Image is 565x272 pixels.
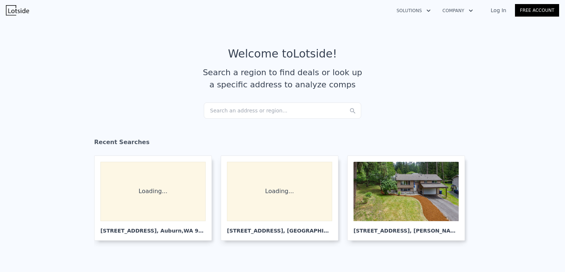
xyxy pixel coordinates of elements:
[204,102,361,119] div: Search an address or region...
[100,221,206,234] div: [STREET_ADDRESS] , Auburn
[482,7,515,14] a: Log In
[391,4,437,17] button: Solutions
[94,156,218,241] a: Loading... [STREET_ADDRESS], Auburn,WA 98001
[6,5,29,15] img: Lotside
[200,66,365,91] div: Search a region to find deals or look up a specific address to analyze comps
[347,156,471,241] a: [STREET_ADDRESS], [PERSON_NAME]
[227,221,332,234] div: [STREET_ADDRESS] , [GEOGRAPHIC_DATA]
[221,156,344,241] a: Loading... [STREET_ADDRESS], [GEOGRAPHIC_DATA]
[228,47,337,60] div: Welcome to Lotside !
[515,4,559,17] a: Free Account
[100,162,206,221] div: Loading...
[94,132,471,156] div: Recent Searches
[437,4,479,17] button: Company
[182,228,213,234] span: , WA 98001
[227,162,332,221] div: Loading...
[353,221,459,234] div: [STREET_ADDRESS] , [PERSON_NAME]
